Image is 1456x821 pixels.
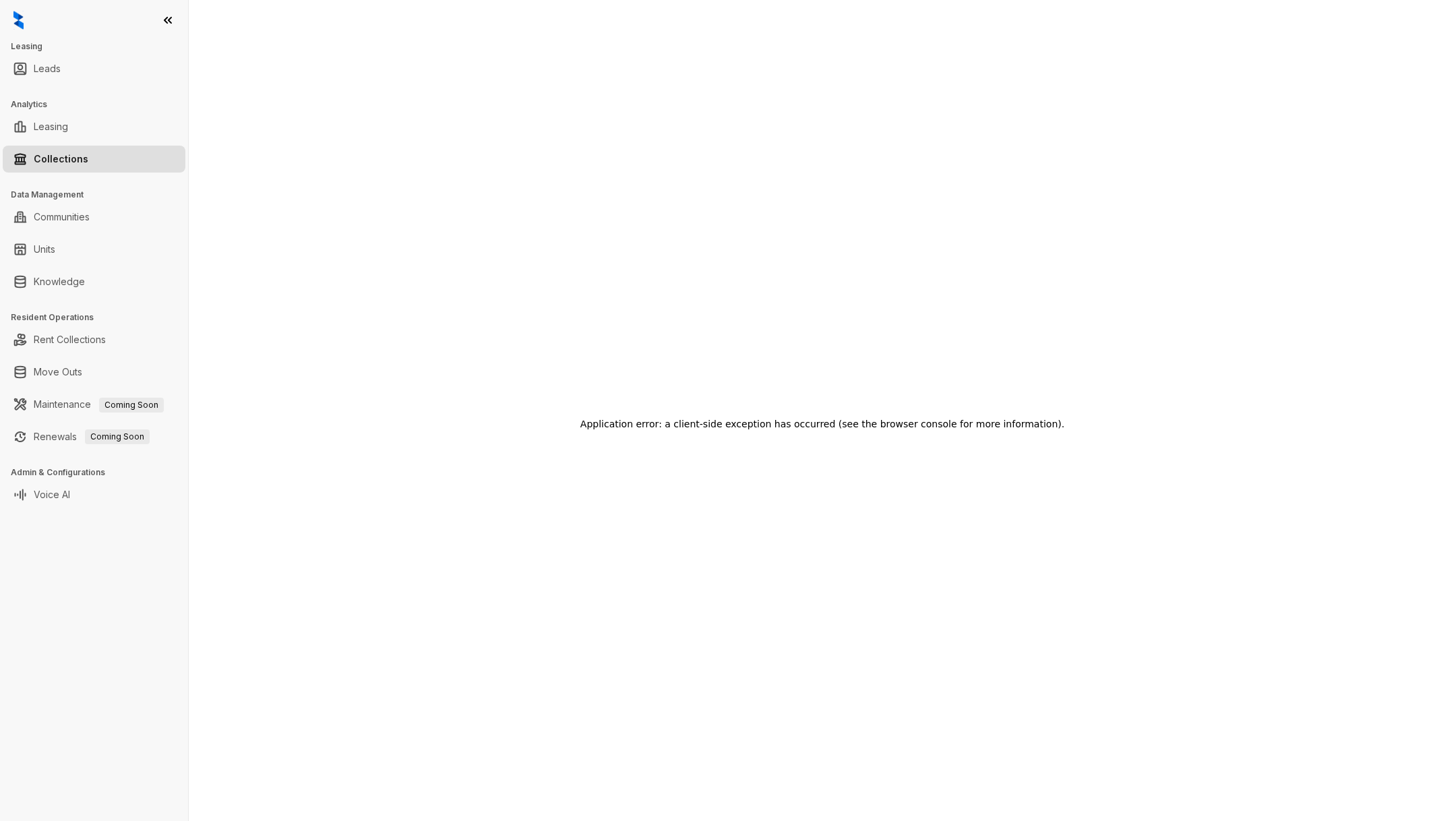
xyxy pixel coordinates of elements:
[3,423,185,450] li: Renewals
[99,398,164,413] span: Coming Soon
[11,466,188,479] h3: Admin & Configurations
[34,423,150,450] a: RenewalsComing Soon
[3,146,185,173] li: Collections
[3,204,185,231] li: Communities
[85,429,150,444] span: Coming Soon
[3,326,185,353] li: Rent Collections
[3,55,185,82] li: Leads
[3,391,185,418] li: Maintenance
[11,189,188,201] h3: Data Management
[3,113,185,140] li: Leasing
[3,236,185,263] li: Units
[34,359,82,386] a: Move Outs
[3,268,185,295] li: Knowledge
[11,311,188,324] h3: Resident Operations
[11,40,188,53] h3: Leasing
[34,113,68,140] a: Leasing
[580,415,1064,433] h2: Application error: a client-side exception has occurred (see the browser console for more informa...
[34,481,70,508] a: Voice AI
[34,204,90,231] a: Communities
[34,55,61,82] a: Leads
[3,481,185,508] li: Voice AI
[34,146,88,173] a: Collections
[13,11,24,30] img: logo
[11,98,188,111] h3: Analytics
[3,359,185,386] li: Move Outs
[34,236,55,263] a: Units
[34,268,85,295] a: Knowledge
[34,326,106,353] a: Rent Collections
